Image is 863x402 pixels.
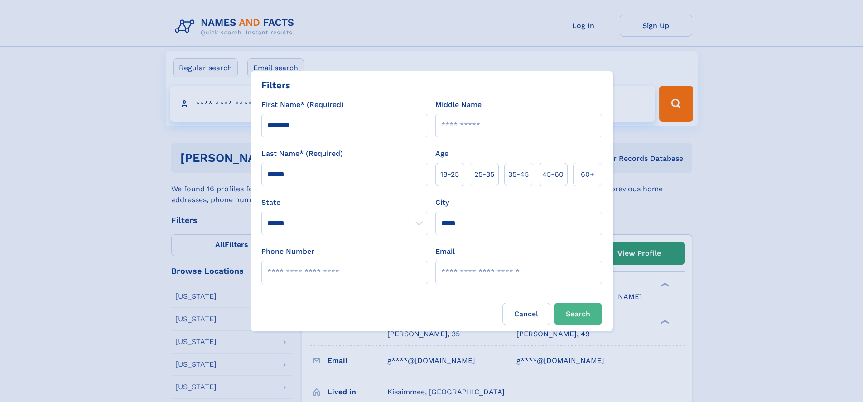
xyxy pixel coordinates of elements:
[542,169,564,180] span: 45‑60
[261,246,314,257] label: Phone Number
[435,148,448,159] label: Age
[435,246,455,257] label: Email
[435,99,482,110] label: Middle Name
[440,169,459,180] span: 18‑25
[474,169,494,180] span: 25‑35
[261,78,290,92] div: Filters
[261,197,428,208] label: State
[502,303,550,325] label: Cancel
[435,197,449,208] label: City
[508,169,529,180] span: 35‑45
[261,148,343,159] label: Last Name* (Required)
[554,303,602,325] button: Search
[581,169,594,180] span: 60+
[261,99,344,110] label: First Name* (Required)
